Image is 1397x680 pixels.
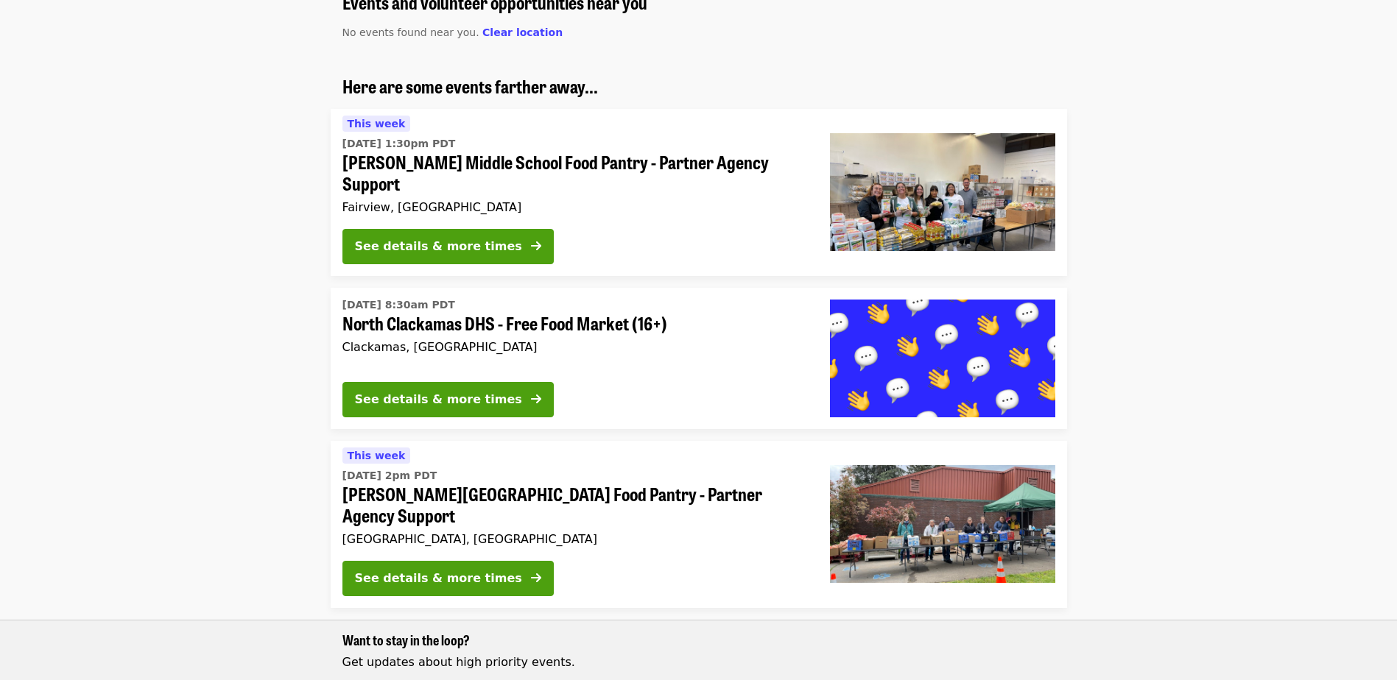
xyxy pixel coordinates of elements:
button: See details & more times [342,561,554,596]
a: See details for "Kelly Elementary School Food Pantry - Partner Agency Support" [331,441,1067,608]
div: [GEOGRAPHIC_DATA], [GEOGRAPHIC_DATA] [342,532,806,546]
button: See details & more times [342,382,554,417]
time: [DATE] 2pm PDT [342,468,437,484]
time: [DATE] 1:30pm PDT [342,136,456,152]
a: See details for "North Clackamas DHS - Free Food Market (16+)" [331,288,1067,429]
span: North Clackamas DHS - Free Food Market (16+) [342,313,806,334]
i: arrow-right icon [531,239,541,253]
span: Here are some events farther away... [342,73,598,99]
span: Want to stay in the loop? [342,630,470,649]
button: See details & more times [342,229,554,264]
div: Fairview, [GEOGRAPHIC_DATA] [342,200,806,214]
span: This week [348,450,406,461]
img: Reynolds Middle School Food Pantry - Partner Agency Support organized by Oregon Food Bank [830,133,1055,251]
span: No events found near you. [342,26,479,38]
a: See details for "Reynolds Middle School Food Pantry - Partner Agency Support" [331,109,1067,276]
span: [PERSON_NAME][GEOGRAPHIC_DATA] Food Pantry - Partner Agency Support [342,484,806,526]
span: This week [348,118,406,130]
div: Clackamas, [GEOGRAPHIC_DATA] [342,340,806,354]
span: [PERSON_NAME] Middle School Food Pantry - Partner Agency Support [342,152,806,194]
button: Clear location [482,25,563,40]
img: Kelly Elementary School Food Pantry - Partner Agency Support organized by Oregon Food Bank [830,465,1055,583]
i: arrow-right icon [531,392,541,406]
i: arrow-right icon [531,571,541,585]
div: See details & more times [355,570,522,587]
span: Get updates about high priority events. [342,655,575,669]
img: North Clackamas DHS - Free Food Market (16+) organized by Oregon Food Bank [830,300,1055,417]
div: See details & more times [355,391,522,408]
span: Clear location [482,26,563,38]
time: [DATE] 8:30am PDT [342,297,455,313]
div: See details & more times [355,238,522,255]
